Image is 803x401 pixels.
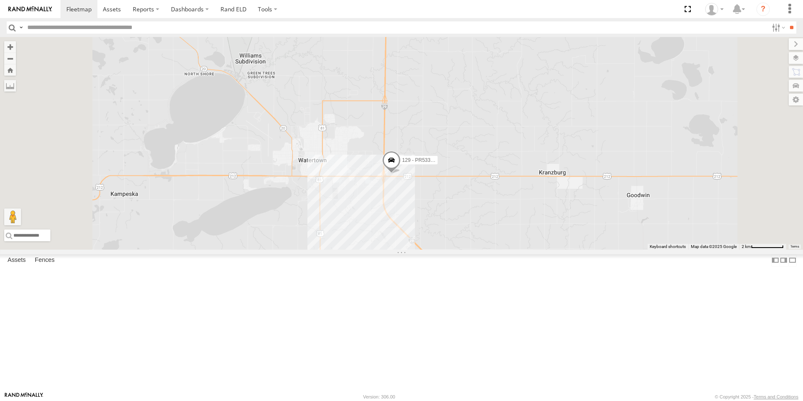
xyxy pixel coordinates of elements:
[769,21,787,34] label: Search Filter Options
[771,254,779,266] label: Dock Summary Table to the Left
[739,244,786,250] button: Map Scale: 2 km per 74 pixels
[4,41,16,53] button: Zoom in
[4,208,21,225] button: Drag Pegman onto the map to open Street View
[742,244,751,249] span: 2 km
[789,94,803,106] label: Map Settings
[5,393,43,401] a: Visit our Website
[8,6,52,12] img: rand-logo.svg
[4,80,16,92] label: Measure
[779,254,788,266] label: Dock Summary Table to the Right
[650,244,686,250] button: Keyboard shortcuts
[363,394,395,399] div: Version: 306.00
[402,157,436,163] span: 129 - PR53366
[788,254,797,266] label: Hide Summary Table
[702,3,727,16] div: Devan Weelborg
[754,394,798,399] a: Terms and Conditions
[691,244,737,249] span: Map data ©2025 Google
[756,3,770,16] i: ?
[3,254,30,266] label: Assets
[4,64,16,76] button: Zoom Home
[18,21,24,34] label: Search Query
[715,394,798,399] div: © Copyright 2025 -
[4,53,16,64] button: Zoom out
[31,254,59,266] label: Fences
[790,245,799,248] a: Terms (opens in new tab)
